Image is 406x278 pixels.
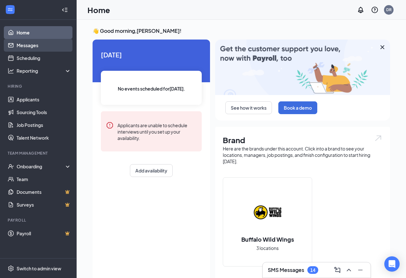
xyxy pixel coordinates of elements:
[93,27,390,34] h3: 👋 Good morning, [PERSON_NAME] !
[310,267,315,273] div: 14
[256,245,279,252] span: 3 locations
[8,68,14,74] svg: Analysis
[17,265,61,272] div: Switch to admin view
[17,173,71,186] a: Team
[17,26,71,39] a: Home
[334,266,341,274] svg: ComposeMessage
[374,135,382,142] img: open.6027fd2a22e1237b5b06.svg
[8,265,14,272] svg: Settings
[268,267,304,274] h3: SMS Messages
[117,121,197,141] div: Applicants are unable to schedule interviews until you set up your availability.
[357,6,365,14] svg: Notifications
[8,163,14,170] svg: UserCheck
[8,217,70,223] div: Payroll
[344,265,354,275] button: ChevronUp
[379,43,386,51] svg: Cross
[223,145,382,165] div: Here are the brands under this account. Click into a brand to see your locations, managers, job p...
[223,135,382,145] h1: Brand
[17,93,71,106] a: Applicants
[8,150,70,156] div: Team Management
[355,265,365,275] button: Minimize
[87,4,110,15] h1: Home
[62,7,68,13] svg: Collapse
[345,266,353,274] svg: ChevronUp
[384,256,400,272] div: Open Intercom Messenger
[17,163,66,170] div: Onboarding
[17,119,71,131] a: Job Postings
[8,84,70,89] div: Hiring
[7,6,13,13] svg: WorkstreamLogo
[386,7,392,12] div: DR
[235,235,300,243] h2: Buffalo Wild Wings
[118,85,185,92] span: No events scheduled for [DATE] .
[247,192,288,233] img: Buffalo Wild Wings
[17,39,71,52] a: Messages
[215,40,390,95] img: payroll-large.gif
[17,131,71,144] a: Talent Network
[17,68,71,74] div: Reporting
[332,265,342,275] button: ComposeMessage
[278,101,317,114] button: Book a demo
[17,52,71,64] a: Scheduling
[225,101,272,114] button: See how it works
[17,198,71,211] a: SurveysCrown
[17,227,71,240] a: PayrollCrown
[17,186,71,198] a: DocumentsCrown
[371,6,379,14] svg: QuestionInfo
[130,164,173,177] button: Add availability
[101,50,202,60] span: [DATE]
[106,121,114,129] svg: Error
[17,106,71,119] a: Sourcing Tools
[357,266,364,274] svg: Minimize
